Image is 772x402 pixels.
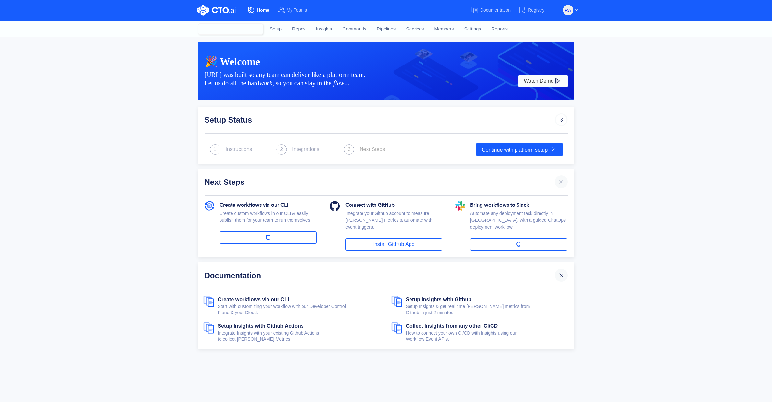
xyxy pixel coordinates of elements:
img: documents.svg [391,322,406,334]
div: 🎉 Welcome [205,55,568,68]
span: Home [257,7,269,13]
a: Setup Insights with Github [406,297,472,305]
span: Create workflows via our CLI [220,201,288,209]
div: Create custom workflows in our CLI & easily publish them for your team to run themselves. [220,210,317,231]
a: Create workflows via our CLI [218,297,289,305]
button: Watch Demo [518,75,568,87]
div: Next Steps [360,146,385,153]
span: Documentation [480,7,511,13]
a: My Teams [277,4,315,16]
a: Collect Insights from any other CI/CD [406,323,498,331]
img: cross.svg [558,272,564,278]
img: next_step.svg [210,144,220,155]
a: Continue with platform setup [476,143,562,156]
a: Setup Insights with Github Actions [218,323,304,331]
img: cross.svg [558,179,564,185]
button: RA [563,5,573,15]
div: Bring workflows to Slack [470,201,568,210]
a: Install GitHub App [345,238,442,251]
div: Start with customizing your workflow with our Developer Control Plane & your Cloud. [218,303,381,316]
a: Pipelines [372,20,401,38]
span: RA [565,5,571,16]
a: Home [247,4,277,16]
div: [URL] was built so any team can deliver like a platform team. Let us do all the hard , so you can... [205,70,517,87]
i: work [259,79,272,87]
img: next_step.svg [344,144,354,155]
a: Services [401,20,429,38]
a: Registry [518,4,552,16]
img: documents.svg [391,296,406,307]
div: Instructions [226,146,252,153]
a: Repos [287,20,311,38]
div: Automate any deployment task directly in [GEOGRAPHIC_DATA], with a guided ChatOps deployment work... [470,210,568,238]
div: Integrations [292,146,319,153]
div: How to connect your own CI/CD with Insights using our Workflow Event APIs. [406,330,569,342]
a: Commands [337,20,372,38]
i: flow [333,79,344,87]
img: arrow_icon_default.svg [555,113,568,126]
img: documents.svg [203,322,218,334]
div: Integrate Insights with your existing Github Actions to collect [PERSON_NAME] Metrics. [218,330,381,342]
img: documents.svg [203,296,218,307]
a: Members [429,20,459,38]
div: Connect with GitHub [345,201,442,210]
a: Documentation [471,4,518,16]
div: Documentation [205,269,555,282]
img: play-white.svg [553,77,561,85]
img: next_step.svg [276,144,287,155]
a: Setup [265,20,287,38]
span: Registry [528,7,544,13]
div: Setup Insights & get real time [PERSON_NAME] metrics from Github in just 2 minutes. [406,303,569,316]
span: My Teams [287,7,307,13]
img: CTO.ai Logo [197,5,236,16]
a: Insights [311,20,338,38]
div: Next Steps [205,175,555,188]
a: Settings [459,20,486,38]
div: Setup Status [205,113,555,126]
div: Integrate your Github account to measure [PERSON_NAME] metrics & automate with event triggers. [345,210,442,238]
a: Reports [486,20,513,38]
